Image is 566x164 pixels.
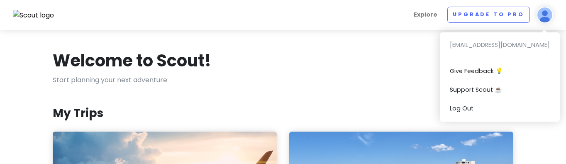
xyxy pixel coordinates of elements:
h3: My Trips [53,106,103,121]
h1: Welcome to Scout! [53,50,211,71]
a: Log Out [440,99,560,118]
p: Start planning your next adventure [53,75,513,86]
a: Support Scout ☕️ [440,81,560,99]
img: User profile [537,7,553,23]
a: Explore [410,7,441,23]
a: Give Feedback 💡 [440,61,560,80]
img: Scout logo [13,10,54,21]
a: Upgrade to Pro [447,7,530,23]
